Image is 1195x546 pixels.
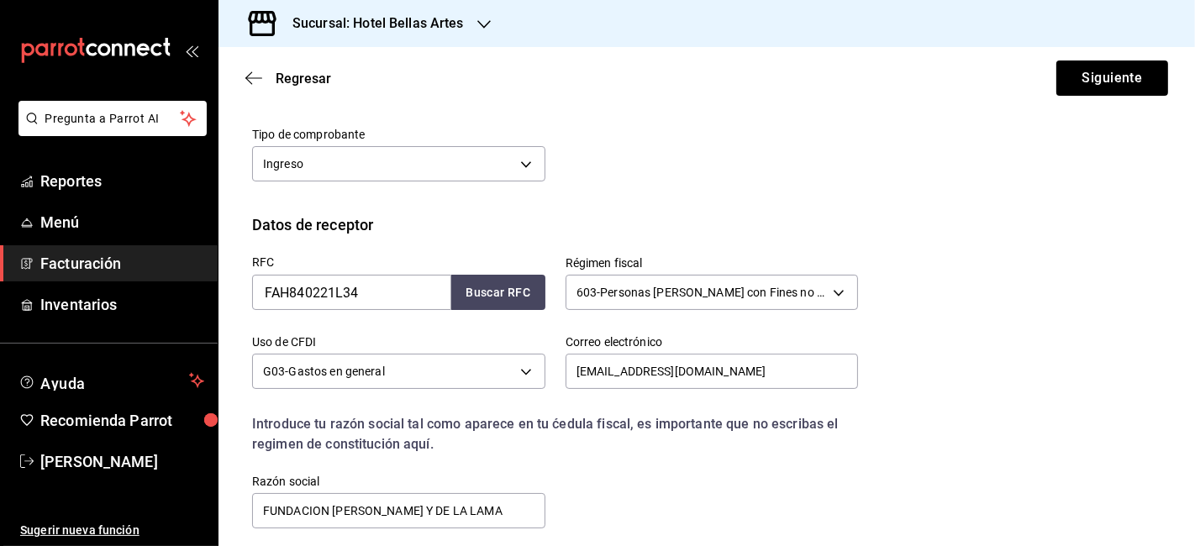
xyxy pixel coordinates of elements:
span: Ayuda [40,370,182,391]
span: 603 - Personas [PERSON_NAME] con Fines no Lucrativos [576,284,828,301]
label: RFC [252,256,545,268]
button: Pregunta a Parrot AI [18,101,207,136]
button: Buscar RFC [451,275,545,310]
span: Ingreso [263,155,303,172]
span: Menú [40,211,204,234]
a: Pregunta a Parrot AI [12,122,207,139]
span: [PERSON_NAME] [40,450,204,473]
span: Pregunta a Parrot AI [45,110,181,128]
label: Tipo de comprobante [252,129,545,141]
span: G03 - Gastos en general [263,363,385,380]
h3: Sucursal: Hotel Bellas Artes [279,13,464,34]
span: Reportes [40,170,204,192]
label: Correo electrónico [566,337,859,349]
button: Siguiente [1056,60,1168,96]
div: Introduce tu razón social tal como aparece en tu ćedula fiscal, es importante que no escribas el ... [252,414,858,454]
div: Datos de receptor [252,213,373,236]
button: Regresar [245,71,331,87]
label: Uso de CFDI [252,337,545,349]
label: Régimen fiscal [566,258,859,270]
span: Recomienda Parrot [40,409,204,432]
button: open_drawer_menu [185,44,198,57]
span: Inventarios [40,293,204,316]
span: Sugerir nueva función [20,522,204,539]
span: Regresar [276,71,331,87]
label: Razón social [252,476,545,488]
span: Facturación [40,252,204,275]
